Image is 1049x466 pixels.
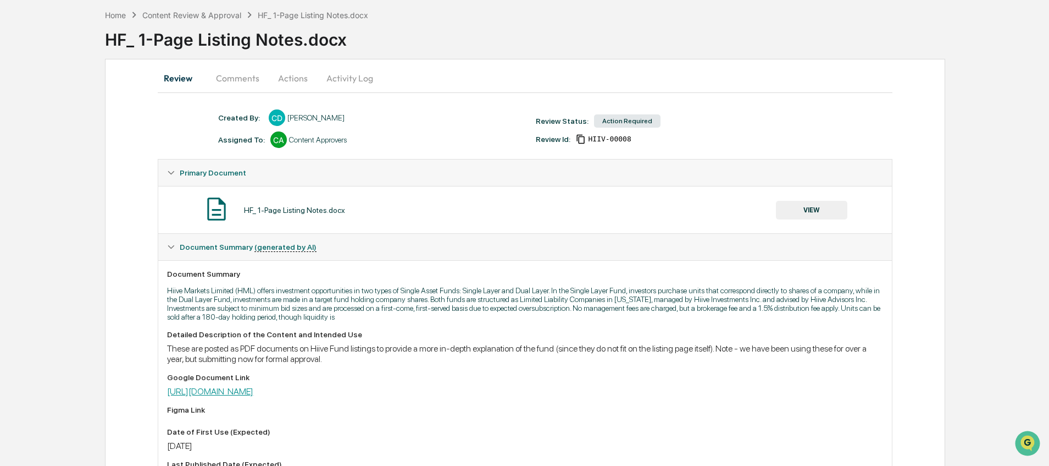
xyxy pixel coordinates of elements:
[1014,430,1044,459] iframe: Open customer support
[287,113,345,122] div: [PERSON_NAME]
[218,135,265,144] div: Assigned To:
[167,343,883,364] div: These are posted as PDF documents on Hiive Fund listings to provide a more in-depth explanation o...
[11,140,20,149] div: 🖐️
[167,373,883,382] div: Google Document Link
[75,134,141,154] a: 🗄️Attestations
[167,270,883,278] div: Document Summary
[776,201,847,220] button: VIEW
[158,65,892,91] div: secondary tabs example
[11,161,20,169] div: 🔎
[258,10,368,20] div: HF_ 1-Page Listing Notes.docx
[318,65,382,91] button: Activity Log
[167,405,883,414] div: Figma Link
[22,139,71,150] span: Preclearance
[269,109,285,126] div: CD
[536,117,589,125] div: Review Status:
[22,160,69,171] span: Data Lookup
[109,187,133,195] span: Pylon
[158,186,891,233] div: Primary Document
[158,65,207,91] button: Review
[167,386,253,397] a: [URL][DOMAIN_NAME]
[91,139,136,150] span: Attestations
[588,135,631,144] span: aabb6bfd-03ac-4749-9a6b-b0bb414af10b
[270,131,287,148] div: CA
[158,160,891,186] div: Primary Document
[142,10,241,20] div: Content Review & Approval
[7,155,74,175] a: 🔎Data Lookup
[37,84,180,95] div: Start new chat
[187,87,200,101] button: Start new chat
[11,84,31,104] img: 1746055101610-c473b297-6a78-478c-a979-82029cc54cd1
[105,21,1049,50] div: HF_ 1-Page Listing Notes.docx
[158,234,891,260] div: Document Summary (generated by AI)
[180,168,246,177] span: Primary Document
[203,195,230,223] img: Document Icon
[254,243,317,252] u: (generated by AI)
[105,10,126,20] div: Home
[268,65,318,91] button: Actions
[80,140,88,149] div: 🗄️
[7,134,75,154] a: 🖐️Preclearance
[167,286,883,321] p: Hiive Markets Limited (HML) offers investment opportunities in two types of Single Asset Funds: S...
[289,135,347,144] div: Content Approvers
[37,95,139,104] div: We're available if you need us!
[207,65,268,91] button: Comments
[167,427,883,436] div: Date of First Use (Expected)
[218,113,263,122] div: Created By: ‎ ‎
[244,206,345,215] div: HF_ 1-Page Listing Notes.docx
[536,135,570,144] div: Review Id:
[167,441,883,451] div: [DATE]
[180,243,317,251] span: Document Summary
[11,23,200,41] p: How can we help?
[167,330,883,339] div: Detailed Description of the Content and Intended Use
[77,186,133,195] a: Powered byPylon
[594,114,661,128] div: Action Required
